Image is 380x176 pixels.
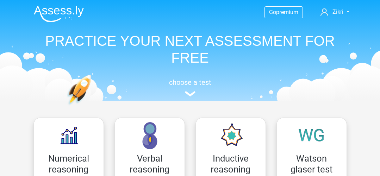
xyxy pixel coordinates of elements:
[265,7,303,17] a: Gopremium
[332,8,343,15] span: Zikri
[34,6,84,22] img: Assessly
[28,78,352,87] h5: choose a test
[185,91,195,96] img: assessment
[67,75,119,138] img: practice
[276,9,298,15] span: premium
[269,9,276,15] span: Go
[28,32,352,66] h1: PRACTICE YOUR NEXT ASSESSMENT FOR FREE
[318,8,352,16] a: Zikri
[28,78,352,97] a: choose a test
